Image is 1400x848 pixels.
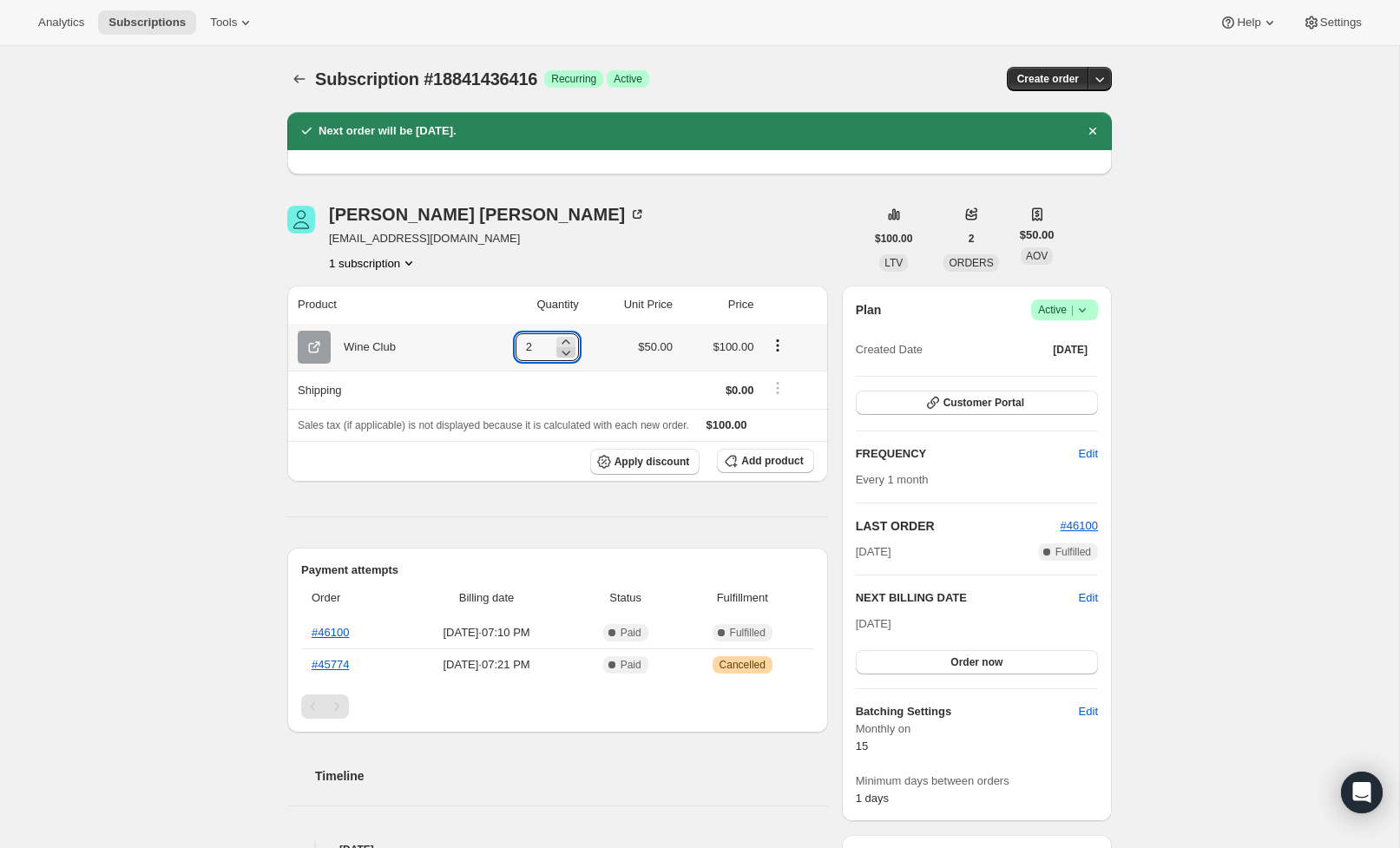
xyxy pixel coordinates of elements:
button: Help [1209,10,1288,35]
span: [DATE] [856,617,891,630]
span: $50.00 [638,340,673,353]
button: Apply discount [590,449,700,475]
th: Order [301,579,398,617]
span: Every 1 month [856,473,929,486]
a: #46100 [312,626,349,639]
th: Price [678,286,759,324]
h2: LAST ORDER [856,517,1061,535]
div: [PERSON_NAME] [PERSON_NAME] [329,206,646,223]
span: Tools [210,16,237,30]
span: Created Date [856,341,923,358]
span: Fulfillment [681,589,804,607]
h2: FREQUENCY [856,445,1079,463]
span: Billing date [404,589,570,607]
button: Settings [1292,10,1372,35]
button: Analytics [28,10,95,35]
span: Subscriptions [108,16,186,30]
span: $100.00 [707,418,747,431]
button: Shipping actions [764,378,792,398]
span: $100.00 [875,232,912,246]
button: Order now [856,650,1098,674]
span: [DATE] · 07:10 PM [404,624,570,641]
span: Add product [741,454,803,468]
button: Subscriptions [287,67,312,91]
span: Active [614,72,642,86]
th: Product [287,286,467,324]
a: #45774 [312,658,349,671]
span: Fulfilled [730,626,766,640]
span: Analytics [38,16,84,30]
nav: Pagination [301,694,814,719]
button: Subscriptions [98,10,196,35]
span: | [1071,303,1074,317]
span: Help [1237,16,1260,30]
span: ORDERS [949,257,993,269]
span: AOV [1026,250,1048,262]
th: Quantity [467,286,584,324]
span: LTV [884,257,903,269]
button: $100.00 [864,227,923,251]
span: 1 days [856,792,889,805]
span: 2 [969,232,975,246]
span: [EMAIL_ADDRESS][DOMAIN_NAME] [329,230,646,247]
span: [DATE] · 07:21 PM [404,656,570,674]
button: Tools [200,10,265,35]
span: Subscription #18841436416 [315,69,537,89]
button: Edit [1079,589,1098,607]
button: Dismiss notification [1081,119,1105,143]
span: Status [581,589,671,607]
button: Add product [717,449,813,473]
span: Minimum days between orders [856,772,1098,790]
button: Customer Portal [856,391,1098,415]
h2: Payment attempts [301,562,814,579]
button: #46100 [1061,517,1098,535]
span: Paid [621,658,641,672]
span: 15 [856,740,868,753]
span: Customer Portal [943,396,1024,410]
button: Edit [1068,440,1108,468]
span: $50.00 [1020,227,1055,244]
span: Recurring [551,72,596,86]
button: Product actions [764,336,792,355]
span: Edit [1079,703,1098,720]
span: Cancelled [720,658,766,672]
h2: NEXT BILLING DATE [856,589,1079,607]
span: Cole Ross [287,206,315,233]
span: Monthly on [856,720,1098,738]
span: Settings [1320,16,1362,30]
h2: Next order will be [DATE]. [319,122,457,140]
h6: Batching Settings [856,703,1079,720]
span: $0.00 [726,384,754,397]
th: Shipping [287,371,467,409]
button: Edit [1068,698,1108,726]
span: $100.00 [713,340,753,353]
span: Paid [621,626,641,640]
span: Edit [1079,445,1098,463]
button: Create order [1007,67,1089,91]
span: [DATE] [856,543,891,561]
span: Active [1038,301,1091,319]
h2: Timeline [315,767,828,785]
span: [DATE] [1053,343,1088,357]
span: Fulfilled [1055,545,1091,559]
button: 2 [958,227,985,251]
span: Order now [950,655,1002,669]
span: Apply discount [615,455,690,469]
div: Open Intercom Messenger [1341,772,1383,813]
div: Wine Club [331,339,396,356]
th: Unit Price [584,286,678,324]
span: Create order [1017,72,1079,86]
a: #46100 [1061,519,1098,532]
button: Product actions [329,254,417,272]
span: Sales tax (if applicable) is not displayed because it is calculated with each new order. [298,419,689,431]
h2: Plan [856,301,882,319]
button: [DATE] [1042,338,1098,362]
